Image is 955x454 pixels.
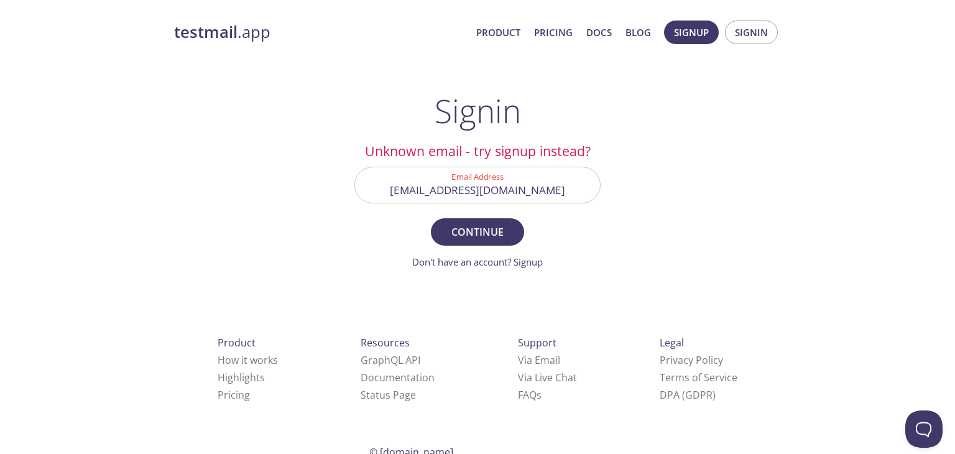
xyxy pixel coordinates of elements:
[218,388,250,402] a: Pricing
[905,410,943,448] iframe: Help Scout Beacon - Open
[518,353,560,367] a: Via Email
[518,388,542,402] a: FAQ
[518,371,577,384] a: Via Live Chat
[435,92,521,129] h1: Signin
[660,353,723,367] a: Privacy Policy
[361,371,435,384] a: Documentation
[218,353,278,367] a: How it works
[537,388,542,402] span: s
[431,218,524,246] button: Continue
[660,371,737,384] a: Terms of Service
[518,336,556,350] span: Support
[218,336,256,350] span: Product
[660,388,716,402] a: DPA (GDPR)
[735,24,768,40] span: Signin
[534,24,573,40] a: Pricing
[586,24,612,40] a: Docs
[445,223,510,241] span: Continue
[218,371,265,384] a: Highlights
[354,141,601,162] h2: Unknown email - try signup instead?
[174,21,238,43] strong: testmail
[660,336,684,350] span: Legal
[725,21,778,44] button: Signin
[664,21,719,44] button: Signup
[412,256,543,268] a: Don't have an account? Signup
[625,24,651,40] a: Blog
[674,24,709,40] span: Signup
[476,24,520,40] a: Product
[361,388,416,402] a: Status Page
[361,336,410,350] span: Resources
[174,22,466,43] a: testmail.app
[361,353,420,367] a: GraphQL API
